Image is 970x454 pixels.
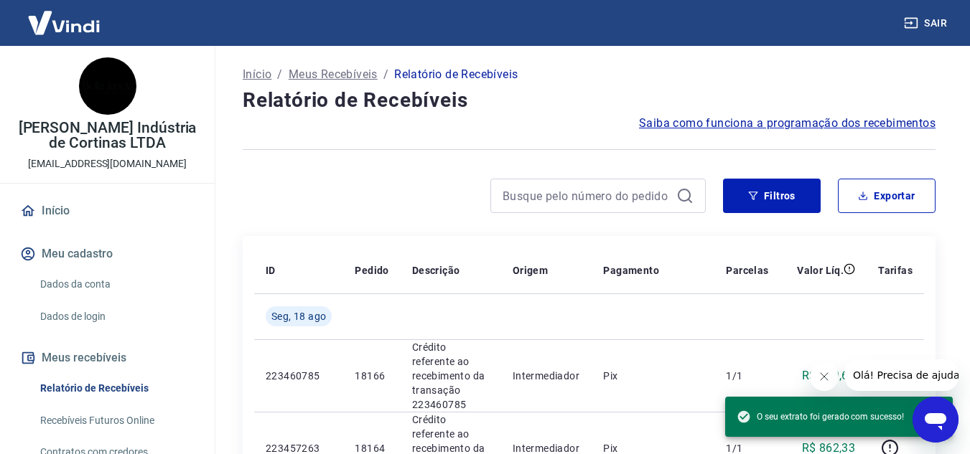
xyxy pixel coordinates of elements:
button: Exportar [838,179,936,213]
a: Meus Recebíveis [289,66,378,83]
span: Olá! Precisa de ajuda? [9,10,121,22]
button: Filtros [723,179,821,213]
p: 223460785 [266,369,332,383]
p: / [383,66,388,83]
a: Início [17,195,197,227]
iframe: Botão para abrir a janela de mensagens [913,397,959,443]
button: Meus recebíveis [17,342,197,374]
input: Busque pelo número do pedido [503,185,671,207]
a: Dados da conta [34,270,197,299]
a: Recebíveis Futuros Online [34,406,197,435]
a: Dados de login [34,302,197,331]
p: Relatório de Recebíveis [394,66,518,83]
img: a1c17a90-c127-4bbe-acbf-165098542f9b.jpeg [79,57,136,115]
p: 1/1 [726,369,768,383]
p: Valor Líq. [797,263,844,278]
button: Sair [901,10,953,37]
p: Descrição [412,263,460,278]
p: Pedido [355,263,388,278]
p: Pagamento [603,263,659,278]
span: Seg, 18 ago [271,309,326,323]
p: Tarifas [878,263,913,278]
iframe: Mensagem da empresa [844,359,959,391]
a: Relatório de Recebíveis [34,374,197,403]
p: Pix [603,369,703,383]
p: Origem [513,263,548,278]
p: R$ 669,63 [802,367,856,384]
h4: Relatório de Recebíveis [243,86,936,115]
p: 18166 [355,369,388,383]
p: [PERSON_NAME] Indústria de Cortinas LTDA [11,120,203,151]
p: Intermediador [513,369,581,383]
p: Crédito referente ao recebimento da transação 223460785 [412,340,490,412]
a: Início [243,66,271,83]
button: Meu cadastro [17,238,197,270]
span: O seu extrato foi gerado com sucesso! [737,410,904,424]
iframe: Fechar mensagem [810,362,839,391]
img: Vindi [17,1,111,44]
a: Saiba como funciona a programação dos recebimentos [639,115,936,132]
p: ID [266,263,276,278]
p: / [277,66,282,83]
p: Parcelas [726,263,768,278]
p: [EMAIL_ADDRESS][DOMAIN_NAME] [28,156,187,171]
